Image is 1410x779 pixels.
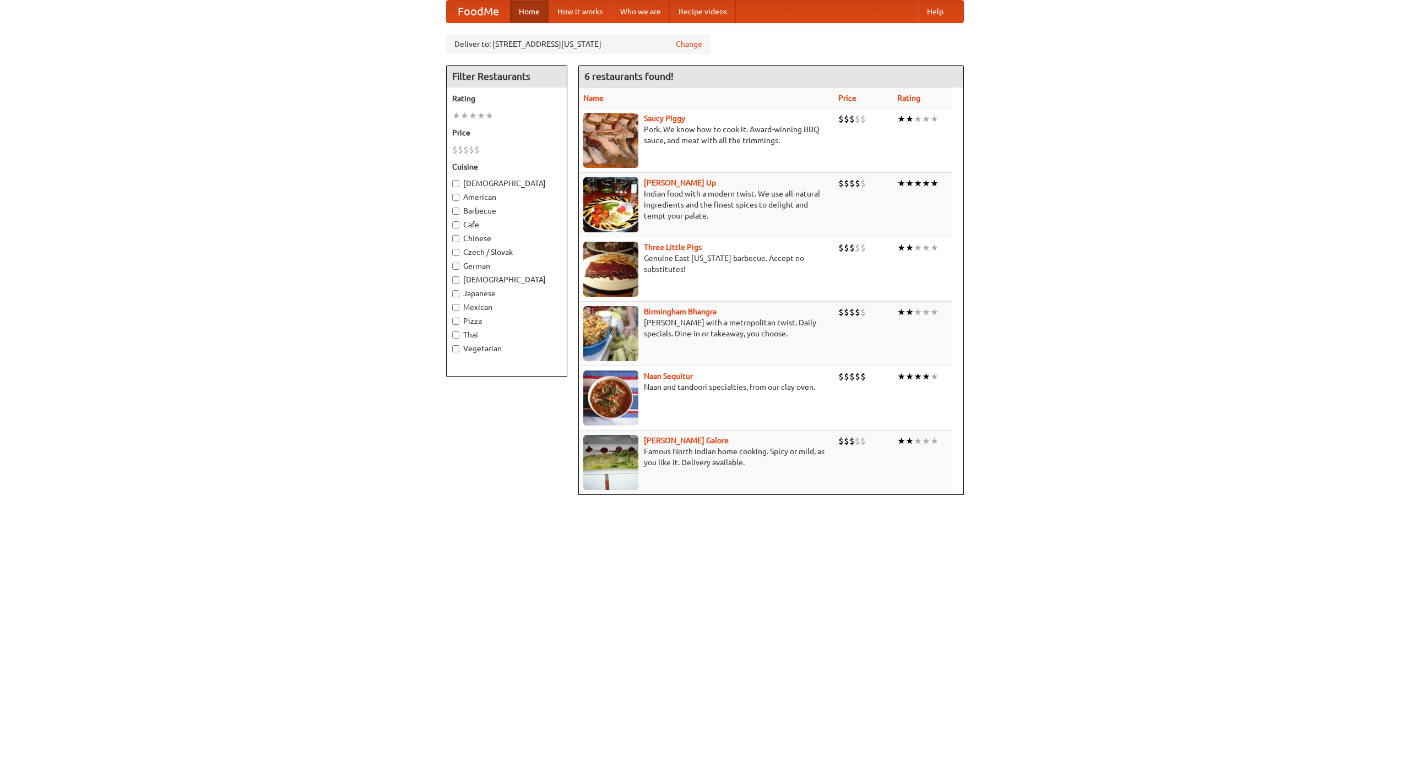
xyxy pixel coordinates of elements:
[860,242,866,254] li: $
[922,177,930,189] li: ★
[644,372,693,380] a: Naan Sequitur
[922,113,930,125] li: ★
[914,177,922,189] li: ★
[844,306,849,318] li: $
[583,113,638,168] img: saucy.jpg
[676,39,702,50] a: Change
[583,94,604,102] a: Name
[469,144,474,156] li: $
[914,306,922,318] li: ★
[930,113,939,125] li: ★
[844,371,849,383] li: $
[838,242,844,254] li: $
[447,66,567,88] h4: Filter Restaurants
[452,194,459,201] input: American
[838,371,844,383] li: $
[914,113,922,125] li: ★
[452,235,459,242] input: Chinese
[583,382,829,393] p: Naan and tandoori specialties, from our clay oven.
[914,242,922,254] li: ★
[849,371,855,383] li: $
[897,113,905,125] li: ★
[838,306,844,318] li: $
[930,177,939,189] li: ★
[452,110,460,122] li: ★
[583,317,829,339] p: [PERSON_NAME] with a metropolitan twist. Daily specials. Dine-in or takeaway, you choose.
[922,306,930,318] li: ★
[452,180,459,187] input: [DEMOGRAPHIC_DATA]
[584,71,674,81] ng-pluralize: 6 restaurants found!
[644,243,702,252] b: Three Little Pigs
[838,94,856,102] a: Price
[452,260,561,271] label: German
[914,371,922,383] li: ★
[849,242,855,254] li: $
[452,161,561,172] h5: Cuisine
[452,343,561,354] label: Vegetarian
[844,177,849,189] li: $
[930,435,939,447] li: ★
[838,435,844,447] li: $
[452,93,561,104] h5: Rating
[452,192,561,203] label: American
[452,315,561,326] label: Pizza
[644,178,716,187] b: [PERSON_NAME] Up
[922,371,930,383] li: ★
[897,435,905,447] li: ★
[452,208,459,215] input: Barbecue
[452,318,459,325] input: Pizza
[905,435,914,447] li: ★
[452,205,561,216] label: Barbecue
[905,371,914,383] li: ★
[855,113,860,125] li: $
[452,233,561,244] label: Chinese
[644,436,729,445] a: [PERSON_NAME] Galore
[460,110,469,122] li: ★
[922,242,930,254] li: ★
[860,113,866,125] li: $
[860,371,866,383] li: $
[844,435,849,447] li: $
[463,144,469,156] li: $
[452,263,459,270] input: German
[469,110,477,122] li: ★
[611,1,670,23] a: Who we are
[918,1,952,23] a: Help
[452,302,561,313] label: Mexican
[583,177,638,232] img: curryup.jpg
[485,110,493,122] li: ★
[583,242,638,297] img: littlepigs.jpg
[838,177,844,189] li: $
[452,329,561,340] label: Thai
[452,221,459,228] input: Cafe
[510,1,549,23] a: Home
[914,435,922,447] li: ★
[583,124,829,146] p: Pork. We know how to cook it. Award-winning BBQ sauce, and meat with all the trimmings.
[452,127,561,138] h5: Price
[644,114,685,123] a: Saucy Piggy
[452,247,561,258] label: Czech / Slovak
[905,242,914,254] li: ★
[905,306,914,318] li: ★
[860,177,866,189] li: $
[849,177,855,189] li: $
[452,178,561,189] label: [DEMOGRAPHIC_DATA]
[930,371,939,383] li: ★
[670,1,736,23] a: Recipe videos
[452,219,561,230] label: Cafe
[458,144,463,156] li: $
[644,307,717,316] a: Birmingham Bhangra
[477,110,485,122] li: ★
[844,113,849,125] li: $
[844,242,849,254] li: $
[452,274,561,285] label: [DEMOGRAPHIC_DATA]
[930,242,939,254] li: ★
[855,371,860,383] li: $
[849,435,855,447] li: $
[474,144,480,156] li: $
[447,1,510,23] a: FoodMe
